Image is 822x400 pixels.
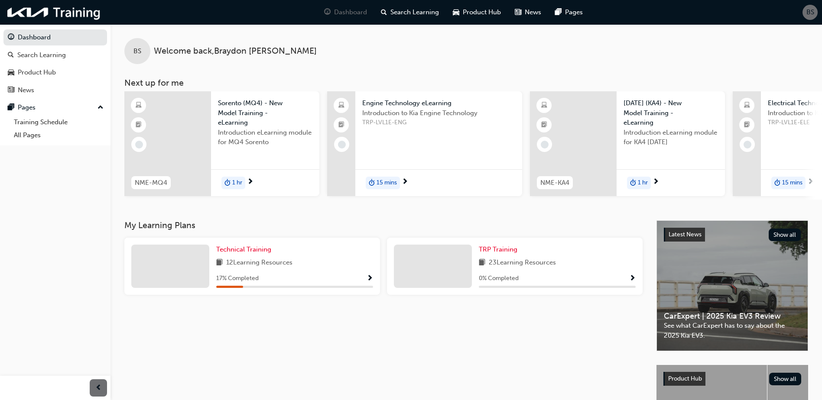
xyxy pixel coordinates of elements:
[3,100,107,116] button: Pages
[216,258,223,268] span: book-icon
[624,128,718,147] span: Introduction eLearning module for KA4 [DATE]
[803,5,818,20] button: BS
[525,7,541,17] span: News
[540,178,569,188] span: NME-KA4
[8,87,14,94] span: news-icon
[154,46,317,56] span: Welcome back , Braydon [PERSON_NAME]
[8,34,14,42] span: guage-icon
[136,119,142,131] span: booktick-icon
[18,103,36,113] div: Pages
[362,118,515,128] span: TRP-LVL1E-ENG
[338,100,344,111] span: laptop-icon
[3,82,107,98] a: News
[247,178,253,186] span: next-icon
[226,258,292,268] span: 12 Learning Resources
[541,141,549,148] span: learningRecordVerb_NONE-icon
[18,68,56,77] div: Product Hub
[124,91,319,196] a: NME-MQ4Sorento (MQ4) - New Model Training - eLearningIntroduction eLearning module for MQ4 Sorent...
[402,178,408,186] span: next-icon
[664,321,801,340] span: See what CarExpert has to say about the 2025 Kia EV3.
[8,52,14,59] span: search-icon
[769,229,801,241] button: Show all
[334,7,367,17] span: Dashboard
[374,3,446,21] a: search-iconSearch Learning
[369,177,375,189] span: duration-icon
[668,375,702,382] span: Product Hub
[479,245,521,255] a: TRP Training
[232,178,242,188] span: 1 hr
[565,7,583,17] span: Pages
[479,245,517,253] span: TRP Training
[377,178,397,188] span: 15 mins
[324,7,331,18] span: guage-icon
[515,7,521,18] span: news-icon
[541,100,547,111] span: learningResourceType_ELEARNING-icon
[338,119,344,131] span: booktick-icon
[317,3,374,21] a: guage-iconDashboard
[629,273,636,284] button: Show Progress
[508,3,548,21] a: news-iconNews
[663,372,801,386] a: Product HubShow all
[224,177,231,189] span: duration-icon
[135,141,143,148] span: learningRecordVerb_NONE-icon
[362,108,515,118] span: Introduction to Kia Engine Technology
[8,104,14,112] span: pages-icon
[216,245,271,253] span: Technical Training
[10,129,107,142] a: All Pages
[18,85,34,95] div: News
[463,7,501,17] span: Product Hub
[530,91,725,196] a: NME-KA4[DATE] (KA4) - New Model Training - eLearningIntroduction eLearning module for KA4 [DATE]d...
[327,91,522,196] a: Engine Technology eLearningIntroduction to Kia Engine TechnologyTRP-LVL1E-ENGduration-icon15 mins
[489,258,556,268] span: 23 Learning Resources
[782,178,803,188] span: 15 mins
[664,228,801,242] a: Latest NewsShow all
[638,178,648,188] span: 1 hr
[133,46,141,56] span: BS
[479,274,519,284] span: 0 % Completed
[216,274,259,284] span: 17 % Completed
[3,29,107,45] a: Dashboard
[367,273,373,284] button: Show Progress
[630,177,636,189] span: duration-icon
[10,116,107,129] a: Training Schedule
[110,78,822,88] h3: Next up for me
[3,28,107,100] button: DashboardSearch LearningProduct HubNews
[97,102,104,113] span: up-icon
[124,220,643,230] h3: My Learning Plans
[744,119,750,131] span: booktick-icon
[664,311,801,321] span: CarExpert | 2025 Kia EV3 Review
[769,373,802,385] button: Show all
[624,98,718,128] span: [DATE] (KA4) - New Model Training - eLearning
[806,7,814,17] span: BS
[744,100,750,111] span: laptop-icon
[8,69,14,77] span: car-icon
[216,245,275,255] a: Technical Training
[541,119,547,131] span: booktick-icon
[774,177,780,189] span: duration-icon
[669,231,702,238] span: Latest News
[4,3,104,21] img: kia-training
[479,258,485,268] span: book-icon
[136,100,142,111] span: learningResourceType_ELEARNING-icon
[135,178,167,188] span: NME-MQ4
[3,65,107,81] a: Product Hub
[453,7,459,18] span: car-icon
[362,98,515,108] span: Engine Technology eLearning
[446,3,508,21] a: car-iconProduct Hub
[390,7,439,17] span: Search Learning
[548,3,590,21] a: pages-iconPages
[17,50,66,60] div: Search Learning
[95,383,102,394] span: prev-icon
[381,7,387,18] span: search-icon
[656,220,808,351] a: Latest NewsShow allCarExpert | 2025 Kia EV3 ReviewSee what CarExpert has to say about the 2025 Ki...
[338,141,346,148] span: learningRecordVerb_NONE-icon
[653,178,659,186] span: next-icon
[807,178,814,186] span: next-icon
[629,275,636,283] span: Show Progress
[367,275,373,283] span: Show Progress
[555,7,562,18] span: pages-icon
[3,47,107,63] a: Search Learning
[218,128,312,147] span: Introduction eLearning module for MQ4 Sorento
